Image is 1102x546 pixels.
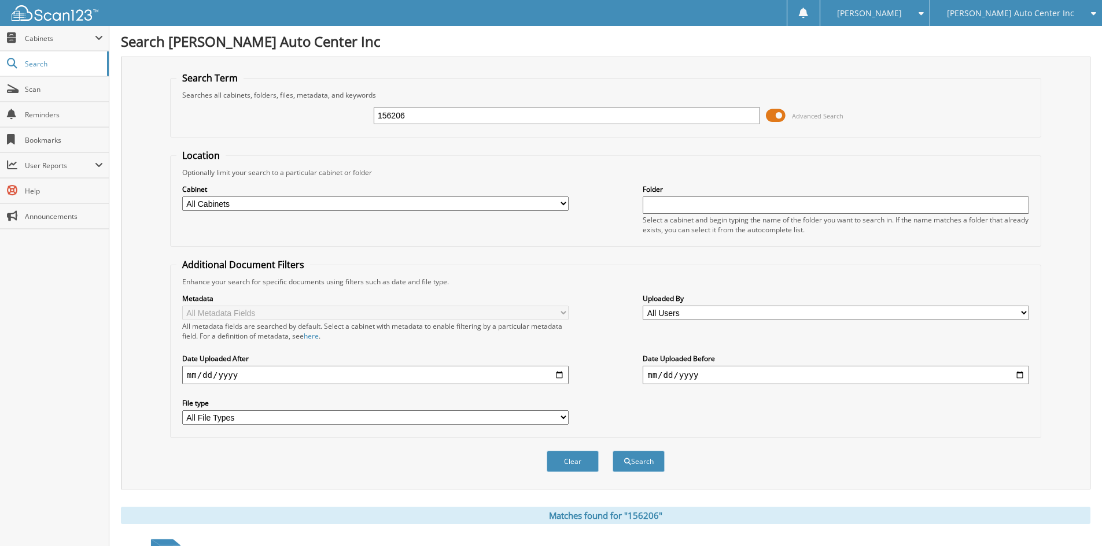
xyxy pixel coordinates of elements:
[643,215,1029,235] div: Select a cabinet and begin typing the name of the folder you want to search in. If the name match...
[182,294,569,303] label: Metadata
[176,72,244,84] legend: Search Term
[176,168,1035,177] div: Optionally limit your search to a particular cabinet or folder
[547,451,599,472] button: Clear
[643,354,1029,363] label: Date Uploaded Before
[25,135,103,145] span: Bookmarks
[613,451,665,472] button: Search
[176,149,226,162] legend: Location
[25,211,103,221] span: Announcements
[176,90,1035,100] div: Searches all cabinets, folders, files, metadata, and keywords
[304,331,319,341] a: here
[12,5,98,21] img: scan123-logo-white.svg
[25,34,95,43] span: Cabinets
[643,184,1029,194] label: Folder
[643,366,1029,384] input: end
[182,398,569,408] label: File type
[121,32,1090,51] h1: Search [PERSON_NAME] Auto Center Inc
[25,186,103,196] span: Help
[176,258,310,271] legend: Additional Document Filters
[792,112,843,120] span: Advanced Search
[25,110,103,120] span: Reminders
[947,10,1074,17] span: [PERSON_NAME] Auto Center Inc
[182,354,569,363] label: Date Uploaded After
[643,294,1029,303] label: Uploaded By
[121,507,1090,524] div: Matches found for "156206"
[182,184,569,194] label: Cabinet
[182,366,569,384] input: start
[182,321,569,341] div: All metadata fields are searched by default. Select a cabinet with metadata to enable filtering b...
[837,10,902,17] span: [PERSON_NAME]
[25,84,103,94] span: Scan
[25,161,95,170] span: User Reports
[25,59,101,69] span: Search
[176,277,1035,287] div: Enhance your search for specific documents using filters such as date and file type.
